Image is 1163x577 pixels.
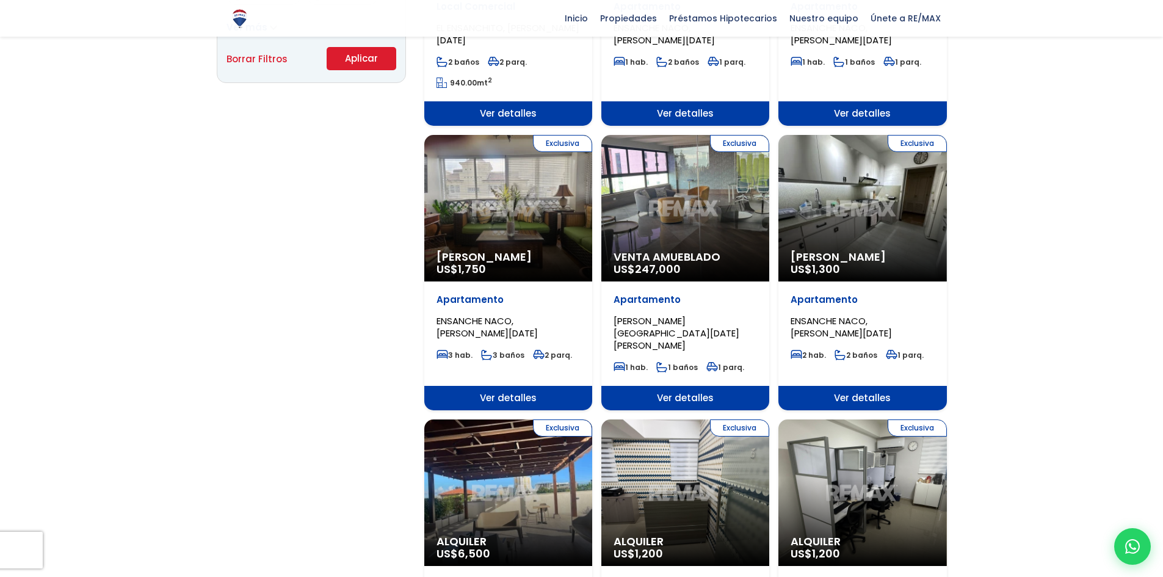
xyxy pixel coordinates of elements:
span: US$ [791,546,840,561]
span: Alquiler [614,535,757,548]
span: 1 parq. [708,57,745,67]
span: Venta Amueblado [614,251,757,263]
span: 1 baños [656,362,698,372]
span: Ver detalles [601,101,769,126]
span: US$ [791,261,840,277]
span: 2 parq. [533,350,572,360]
span: 1 hab. [614,362,648,372]
span: Exclusiva [533,419,592,437]
span: 247,000 [635,261,681,277]
span: Exclusiva [710,135,769,152]
span: Alquiler [791,535,934,548]
span: 2 baños [656,57,699,67]
span: Ver detalles [778,386,946,410]
a: Exclusiva [PERSON_NAME] US$1,750 Apartamento ENSANCHE NACO, [PERSON_NAME][DATE] 3 hab. 3 baños 2 ... [424,135,592,410]
span: US$ [614,546,663,561]
a: Exclusiva [PERSON_NAME] US$1,300 Apartamento ENSANCHE NACO, [PERSON_NAME][DATE] 2 hab. 2 baños 1 ... [778,135,946,410]
span: 1 hab. [791,57,825,67]
span: ENSANCHE NACO, [PERSON_NAME][DATE] [437,314,538,339]
span: US$ [614,261,681,277]
span: 1 parq. [883,57,921,67]
span: Ver detalles [601,386,769,410]
a: Exclusiva Venta Amueblado US$247,000 Apartamento [PERSON_NAME][GEOGRAPHIC_DATA][DATE][PERSON_NAME... [601,135,769,410]
span: 2 baños [835,350,877,360]
span: 1,200 [812,546,840,561]
p: Apartamento [791,294,934,306]
span: Únete a RE/MAX [864,9,947,27]
span: US$ [437,261,486,277]
span: Inicio [559,9,594,27]
button: Aplicar [327,47,396,70]
span: 3 hab. [437,350,473,360]
span: Alquiler [437,535,580,548]
span: mt [437,78,492,88]
span: Nuestro equipo [783,9,864,27]
span: 2 baños [437,57,479,67]
span: ENSANCHE NACO, [PERSON_NAME][DATE] [791,314,892,339]
span: Exclusiva [888,419,947,437]
span: 2 hab. [791,350,826,360]
span: 2 parq. [488,57,527,67]
span: Propiedades [594,9,663,27]
span: Préstamos Hipotecarios [663,9,783,27]
span: Exclusiva [710,419,769,437]
span: Ver detalles [424,101,592,126]
a: Borrar Filtros [226,51,288,67]
span: 3 baños [481,350,524,360]
span: 6,500 [458,546,490,561]
span: 1,200 [635,546,663,561]
span: Ver detalles [424,386,592,410]
span: 1 parq. [706,362,744,372]
span: Ver detalles [778,101,946,126]
span: 1,750 [458,261,486,277]
span: 1 hab. [614,57,648,67]
span: [PERSON_NAME] [791,251,934,263]
span: 940.00 [450,78,477,88]
span: 1 baños [833,57,875,67]
span: Exclusiva [533,135,592,152]
span: [PERSON_NAME][GEOGRAPHIC_DATA][DATE][PERSON_NAME] [614,314,739,352]
span: 1 parq. [886,350,924,360]
span: [PERSON_NAME] [437,251,580,263]
p: Apartamento [437,294,580,306]
span: Exclusiva [888,135,947,152]
span: US$ [437,546,490,561]
span: 1,300 [812,261,840,277]
img: Logo de REMAX [229,8,250,29]
sup: 2 [488,76,492,85]
p: Apartamento [614,294,757,306]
